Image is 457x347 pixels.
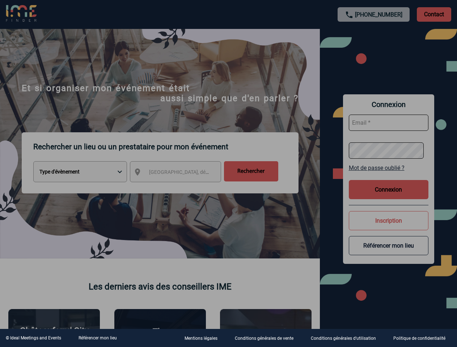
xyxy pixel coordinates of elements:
[185,336,217,341] p: Mentions légales
[388,335,457,342] a: Politique de confidentialité
[6,335,61,340] div: © Ideal Meetings and Events
[229,335,305,342] a: Conditions générales de vente
[305,335,388,342] a: Conditions générales d'utilisation
[311,336,376,341] p: Conditions générales d'utilisation
[179,335,229,342] a: Mentions légales
[79,335,117,340] a: Référencer mon lieu
[393,336,445,341] p: Politique de confidentialité
[235,336,293,341] p: Conditions générales de vente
